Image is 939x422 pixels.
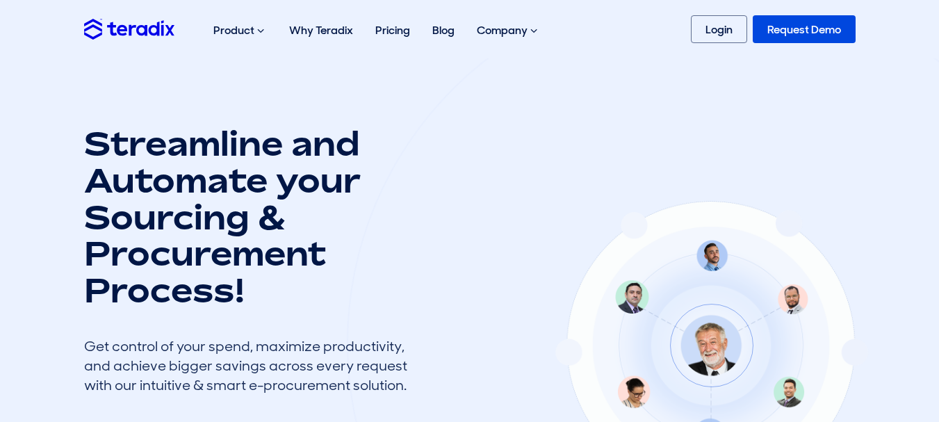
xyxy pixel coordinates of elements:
h1: Streamline and Automate your Sourcing & Procurement Process! [84,125,418,309]
a: Why Teradix [278,8,364,52]
a: Blog [421,8,466,52]
div: Product [202,8,278,53]
a: Request Demo [753,15,856,43]
a: Pricing [364,8,421,52]
div: Company [466,8,551,53]
div: Get control of your spend, maximize productivity, and achieve bigger savings across every request... [84,336,418,395]
a: Login [691,15,747,43]
img: Teradix logo [84,19,174,39]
